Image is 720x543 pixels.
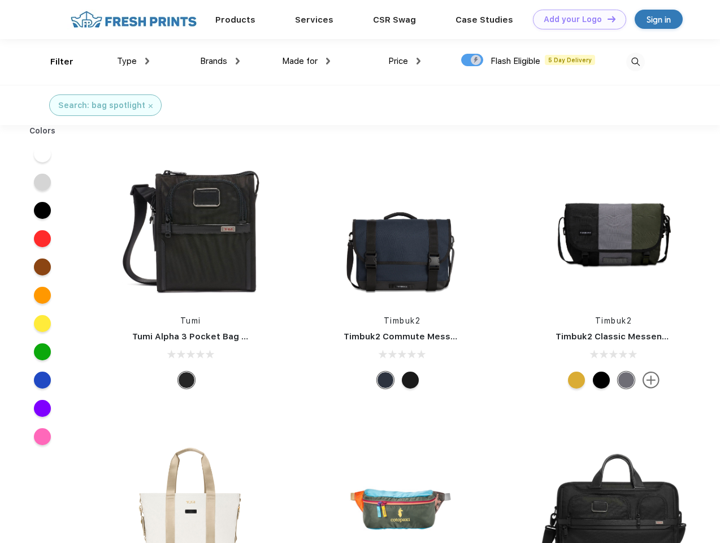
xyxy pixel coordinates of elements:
[180,316,201,325] a: Tumi
[149,104,153,108] img: filter_cancel.svg
[178,372,195,389] div: Black
[327,153,477,304] img: func=resize&h=266
[608,16,615,22] img: DT
[388,56,408,66] span: Price
[618,372,635,389] div: Eco Army Pop
[326,58,330,64] img: dropdown.png
[545,55,595,65] span: 5 Day Delivery
[384,316,421,325] a: Timbuk2
[491,56,540,66] span: Flash Eligible
[21,125,64,137] div: Colors
[568,372,585,389] div: Eco Amber
[417,58,420,64] img: dropdown.png
[50,55,73,68] div: Filter
[145,58,149,64] img: dropdown.png
[115,153,266,304] img: func=resize&h=266
[556,331,696,342] a: Timbuk2 Classic Messenger Bag
[635,10,683,29] a: Sign in
[377,372,394,389] div: Eco Nautical
[132,331,264,342] a: Tumi Alpha 3 Pocket Bag Small
[236,58,240,64] img: dropdown.png
[539,153,689,304] img: func=resize&h=266
[67,10,200,29] img: fo%20logo%202.webp
[593,372,610,389] div: Eco Black
[58,100,145,111] div: Search: bag spotlight
[595,316,632,325] a: Timbuk2
[344,331,495,342] a: Timbuk2 Commute Messenger Bag
[402,372,419,389] div: Eco Black
[282,56,318,66] span: Made for
[215,15,255,25] a: Products
[626,53,645,71] img: desktop_search.svg
[643,372,660,389] img: more.svg
[647,13,671,26] div: Sign in
[117,56,137,66] span: Type
[544,15,602,24] div: Add your Logo
[200,56,227,66] span: Brands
